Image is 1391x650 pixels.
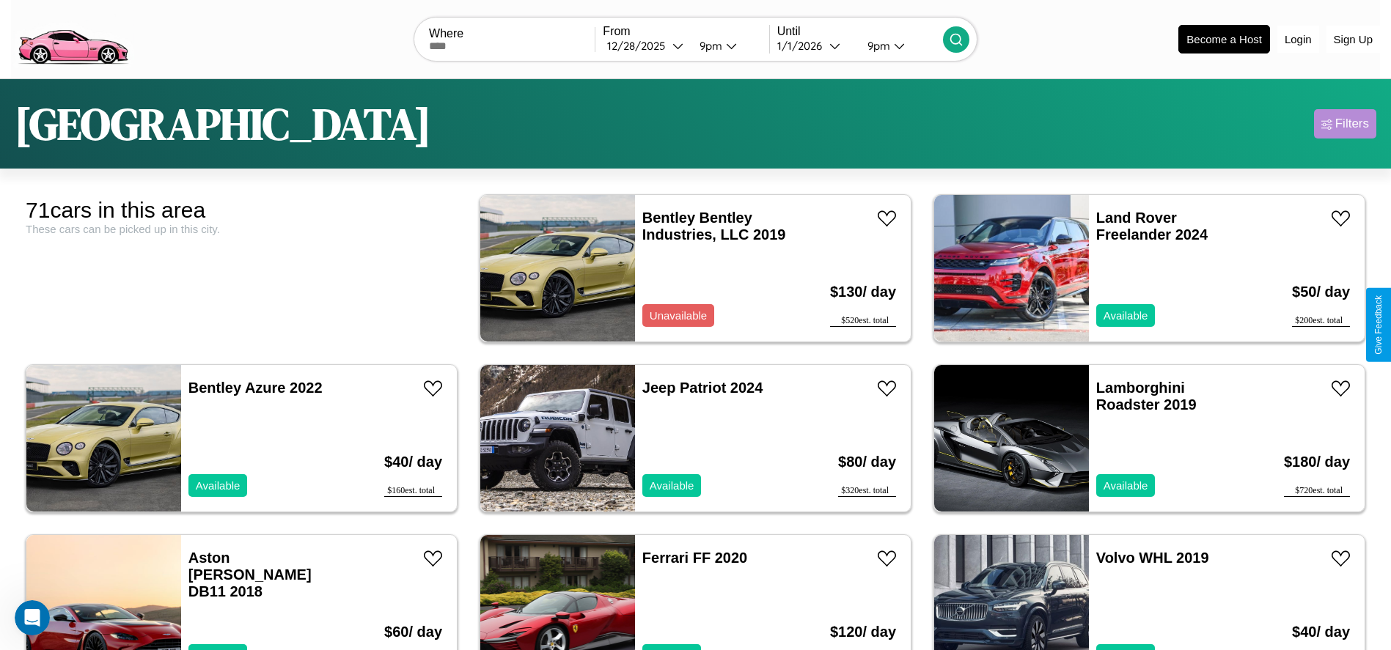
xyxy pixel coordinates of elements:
[692,39,726,53] div: 9pm
[384,485,442,497] div: $ 160 est. total
[642,210,786,243] a: Bentley Bentley Industries, LLC 2019
[15,600,50,635] iframe: Intercom live chat
[688,38,768,53] button: 9pm
[1335,117,1369,131] div: Filters
[188,550,312,599] a: Aston [PERSON_NAME] DB11 2018
[1284,439,1350,485] h3: $ 180 / day
[856,38,943,53] button: 9pm
[777,25,943,38] label: Until
[1326,26,1380,53] button: Sign Up
[1096,550,1209,566] a: Volvo WHL 2019
[838,439,896,485] h3: $ 80 / day
[860,39,894,53] div: 9pm
[830,315,896,327] div: $ 520 est. total
[607,39,672,53] div: 12 / 28 / 2025
[11,7,134,68] img: logo
[188,380,323,396] a: Bentley Azure 2022
[1096,380,1197,413] a: Lamborghini Roadster 2019
[15,94,431,154] h1: [GEOGRAPHIC_DATA]
[650,306,707,325] p: Unavailable
[196,476,241,495] p: Available
[650,476,694,495] p: Available
[1373,295,1384,355] div: Give Feedback
[26,198,458,223] div: 71 cars in this area
[1104,306,1148,325] p: Available
[642,550,747,566] a: Ferrari FF 2020
[384,439,442,485] h3: $ 40 / day
[1292,269,1350,315] h3: $ 50 / day
[1292,315,1350,327] div: $ 200 est. total
[1096,210,1208,243] a: Land Rover Freelander 2024
[26,223,458,235] div: These cars can be picked up in this city.
[777,39,829,53] div: 1 / 1 / 2026
[1104,476,1148,495] p: Available
[642,380,763,396] a: Jeep Patriot 2024
[603,25,768,38] label: From
[1284,485,1350,497] div: $ 720 est. total
[1178,25,1270,53] button: Become a Host
[1314,109,1376,139] button: Filters
[603,38,688,53] button: 12/28/2025
[830,269,896,315] h3: $ 130 / day
[838,485,896,497] div: $ 320 est. total
[1277,26,1319,53] button: Login
[429,27,595,40] label: Where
